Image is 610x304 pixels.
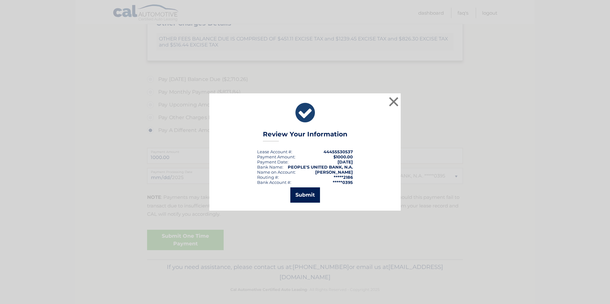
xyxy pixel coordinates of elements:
[257,164,283,170] div: Bank Name:
[257,175,279,180] div: Routing #:
[257,170,296,175] div: Name on Account:
[333,154,353,159] span: $1000.00
[338,159,353,164] span: [DATE]
[324,149,353,154] strong: 44455530537
[387,95,400,108] button: ×
[315,170,353,175] strong: [PERSON_NAME]
[257,180,291,185] div: Bank Account #:
[257,159,288,164] div: :
[257,149,292,154] div: Lease Account #:
[288,164,353,170] strong: PEOPLE'S UNITED BANK, N.A.
[257,154,295,159] div: Payment Amount:
[290,187,320,203] button: Submit
[263,130,347,141] h3: Review Your Information
[257,159,287,164] span: Payment Date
